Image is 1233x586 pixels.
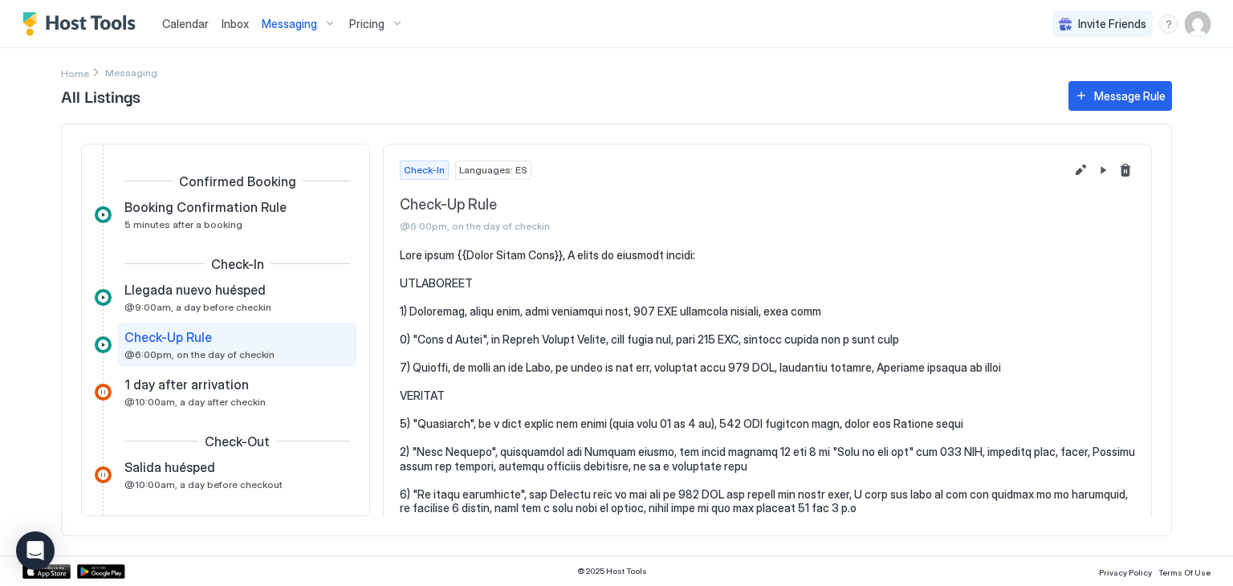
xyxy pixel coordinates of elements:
[124,478,283,490] span: @10:00am, a day before checkout
[459,163,527,177] span: Languages: ES
[105,67,157,79] span: Breadcrumb
[61,83,1052,108] span: All Listings
[124,329,212,345] span: Check-Up Rule
[1116,161,1135,180] button: Delete message rule
[1071,161,1090,180] button: Edit message rule
[179,173,296,189] span: Confirmed Booking
[124,396,266,408] span: @10:00am, a day after checkin
[205,433,270,450] span: Check-Out
[61,64,89,81] a: Home
[400,196,1064,214] span: Check-Up Rule
[577,566,647,576] span: © 2025 Host Tools
[404,163,445,177] span: Check-In
[400,220,1064,232] span: @6:00pm, on the day of checkin
[1159,14,1178,34] div: menu
[1185,11,1211,37] div: User profile
[1158,568,1211,577] span: Terms Of Use
[22,564,71,579] a: App Store
[124,459,215,475] span: Salida huésped
[222,17,249,31] span: Inbox
[22,12,143,36] a: Host Tools Logo
[61,67,89,79] span: Home
[349,17,385,31] span: Pricing
[124,199,287,215] span: Booking Confirmation Rule
[1094,87,1166,104] div: Message Rule
[211,256,264,272] span: Check-In
[1158,563,1211,580] a: Terms Of Use
[16,531,55,570] div: Open Intercom Messenger
[162,17,209,31] span: Calendar
[1068,81,1172,111] button: Message Rule
[1078,17,1146,31] span: Invite Friends
[77,564,125,579] a: Google Play Store
[124,282,266,298] span: Llegada nuevo huésped
[1093,161,1113,180] button: Pause Message Rule
[162,15,209,32] a: Calendar
[222,15,249,32] a: Inbox
[124,301,271,313] span: @9:00am, a day before checkin
[124,348,275,360] span: @6:00pm, on the day of checkin
[1099,563,1152,580] a: Privacy Policy
[124,218,242,230] span: 5 minutes after a booking
[262,17,317,31] span: Messaging
[124,376,249,393] span: 1 day after arrivation
[1099,568,1152,577] span: Privacy Policy
[61,64,89,81] div: Breadcrumb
